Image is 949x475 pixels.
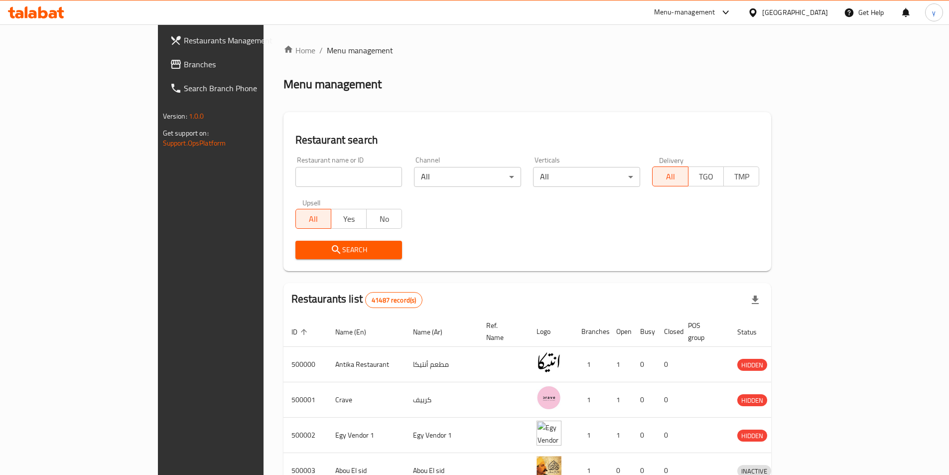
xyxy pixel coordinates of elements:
[295,133,760,148] h2: Restaurant search
[283,44,772,56] nav: breadcrumb
[405,347,478,382] td: مطعم أنتيكا
[162,52,316,76] a: Branches
[654,6,715,18] div: Menu-management
[331,209,367,229] button: Yes
[295,209,331,229] button: All
[327,418,405,453] td: Egy Vendor 1
[184,58,308,70] span: Branches
[371,212,398,226] span: No
[723,166,759,186] button: TMP
[688,319,717,343] span: POS group
[573,418,608,453] td: 1
[184,82,308,94] span: Search Branch Phone
[737,430,767,442] span: HIDDEN
[743,288,767,312] div: Export file
[537,421,561,446] img: Egy Vendor 1
[162,28,316,52] a: Restaurants Management
[291,292,423,308] h2: Restaurants list
[688,166,724,186] button: TGO
[303,244,395,256] span: Search
[728,169,755,184] span: TMP
[737,359,767,371] span: HIDDEN
[366,209,402,229] button: No
[762,7,828,18] div: [GEOGRAPHIC_DATA]
[327,44,393,56] span: Menu management
[184,34,308,46] span: Restaurants Management
[737,394,767,406] div: HIDDEN
[632,317,656,347] th: Busy
[335,212,363,226] span: Yes
[932,7,936,18] span: y
[632,418,656,453] td: 0
[405,382,478,418] td: كرييف
[659,157,684,163] label: Delivery
[573,347,608,382] td: 1
[656,347,680,382] td: 0
[608,347,632,382] td: 1
[291,326,310,338] span: ID
[573,317,608,347] th: Branches
[162,76,316,100] a: Search Branch Phone
[656,418,680,453] td: 0
[652,166,688,186] button: All
[163,137,226,150] a: Support.OpsPlatform
[319,44,323,56] li: /
[327,347,405,382] td: Antika Restaurant
[537,350,561,375] img: Antika Restaurant
[414,167,521,187] div: All
[295,241,403,259] button: Search
[632,382,656,418] td: 0
[632,347,656,382] td: 0
[300,212,327,226] span: All
[656,382,680,418] td: 0
[608,317,632,347] th: Open
[283,76,382,92] h2: Menu management
[302,199,321,206] label: Upsell
[366,296,422,305] span: 41487 record(s)
[486,319,517,343] span: Ref. Name
[365,292,422,308] div: Total records count
[413,326,455,338] span: Name (Ar)
[295,167,403,187] input: Search for restaurant name or ID..
[737,395,767,406] span: HIDDEN
[529,317,573,347] th: Logo
[537,385,561,410] img: Crave
[573,382,608,418] td: 1
[533,167,640,187] div: All
[163,110,187,123] span: Version:
[656,317,680,347] th: Closed
[657,169,684,184] span: All
[327,382,405,418] td: Crave
[405,418,478,453] td: Egy Vendor 1
[608,418,632,453] td: 1
[692,169,720,184] span: TGO
[163,127,209,140] span: Get support on:
[335,326,379,338] span: Name (En)
[737,326,770,338] span: Status
[608,382,632,418] td: 1
[189,110,204,123] span: 1.0.0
